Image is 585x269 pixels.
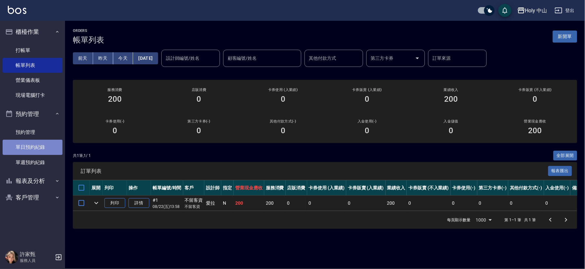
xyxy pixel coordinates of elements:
th: 第三方卡券(-) [477,180,509,196]
div: Holy 中山 [525,6,547,15]
img: Person [5,251,18,264]
h5: 許家甄 [20,251,53,258]
h3: 0 [113,126,117,135]
a: 帳單列表 [3,58,62,73]
h3: 200 [444,95,458,104]
button: 新開單 [553,31,577,43]
td: 0 [407,196,450,211]
td: 200 [264,196,286,211]
h3: 0 [281,95,285,104]
h2: 營業現金應收 [501,119,569,123]
th: 操作 [127,180,151,196]
th: 卡券販賣 (入業績) [346,180,386,196]
th: 備註 [570,180,583,196]
a: 單日預約紀錄 [3,140,62,155]
td: N [221,196,234,211]
button: 櫃檯作業 [3,23,62,40]
h3: 200 [108,95,122,104]
h3: 0 [281,126,285,135]
td: 愛拉 [204,196,221,211]
th: 業績收入 [386,180,407,196]
p: 每頁顯示數量 [447,217,471,223]
button: save [498,4,511,17]
th: 設計師 [204,180,221,196]
h3: 0 [365,126,369,135]
td: 200 [234,196,264,211]
button: Open [412,53,423,63]
h2: 店販消費 [165,88,233,92]
a: 新開單 [553,33,577,39]
a: 打帳單 [3,43,62,58]
h2: 卡券使用(-) [81,119,149,123]
p: 08/22 (五) 13:58 [153,204,182,210]
th: 服務消費 [264,180,286,196]
a: 詳情 [129,198,149,208]
span: 訂單列表 [81,168,548,174]
h2: 業績收入 [417,88,485,92]
div: 1000 [473,211,494,229]
td: 0 [508,196,544,211]
th: 列印 [103,180,127,196]
h3: 0 [533,95,537,104]
a: 營業儀表板 [3,73,62,88]
h3: 200 [528,126,542,135]
button: expand row [91,198,101,208]
td: 0 [544,196,571,211]
td: #1 [151,196,183,211]
th: 指定 [221,180,234,196]
h3: 0 [449,126,454,135]
h2: 其他付款方式(-) [249,119,317,123]
h2: ORDERS [73,29,104,33]
p: 服務人員 [20,258,53,263]
button: Holy 中山 [515,4,550,17]
a: 單週預約紀錄 [3,155,62,170]
button: 今天 [113,52,133,64]
a: 現場電腦打卡 [3,88,62,103]
button: 全部展開 [553,151,578,161]
h2: 第三方卡券(-) [165,119,233,123]
h2: 卡券使用 (入業績) [249,88,317,92]
button: 客戶管理 [3,189,62,206]
a: 報表匯出 [548,168,572,174]
h3: 帳單列表 [73,35,104,45]
a: 預約管理 [3,125,62,140]
th: 店販消費 [286,180,307,196]
th: 其他付款方式(-) [508,180,544,196]
button: 前天 [73,52,93,64]
h3: 服務消費 [81,88,149,92]
h2: 入金使用(-) [333,119,401,123]
td: 200 [386,196,407,211]
h3: 0 [365,95,369,104]
th: 營業現金應收 [234,180,264,196]
img: Logo [8,6,26,14]
h2: 入金儲值 [417,119,485,123]
th: 客戶 [183,180,205,196]
th: 展開 [90,180,103,196]
td: 0 [286,196,307,211]
th: 帳單編號/時間 [151,180,183,196]
p: 第 1–1 筆 共 1 筆 [505,217,536,223]
div: 不留客資 [185,197,203,204]
button: 登出 [552,5,577,17]
td: 0 [307,196,347,211]
h3: 0 [197,126,201,135]
td: 0 [477,196,509,211]
button: 列印 [104,198,125,208]
p: 共 1 筆, 1 / 1 [73,153,91,159]
h2: 卡券販賣 (不入業績) [501,88,569,92]
button: 報表匯出 [548,166,572,176]
td: 0 [451,196,477,211]
th: 卡券使用 (入業績) [307,180,347,196]
th: 卡券使用(-) [451,180,477,196]
button: 報表及分析 [3,173,62,189]
th: 卡券販賣 (不入業績) [407,180,450,196]
h2: 卡券販賣 (入業績) [333,88,401,92]
td: 0 [346,196,386,211]
p: 不留客資 [185,204,203,210]
button: 預約管理 [3,106,62,122]
h3: 0 [197,95,201,104]
button: 昨天 [93,52,113,64]
th: 入金使用(-) [544,180,571,196]
button: [DATE] [133,52,158,64]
